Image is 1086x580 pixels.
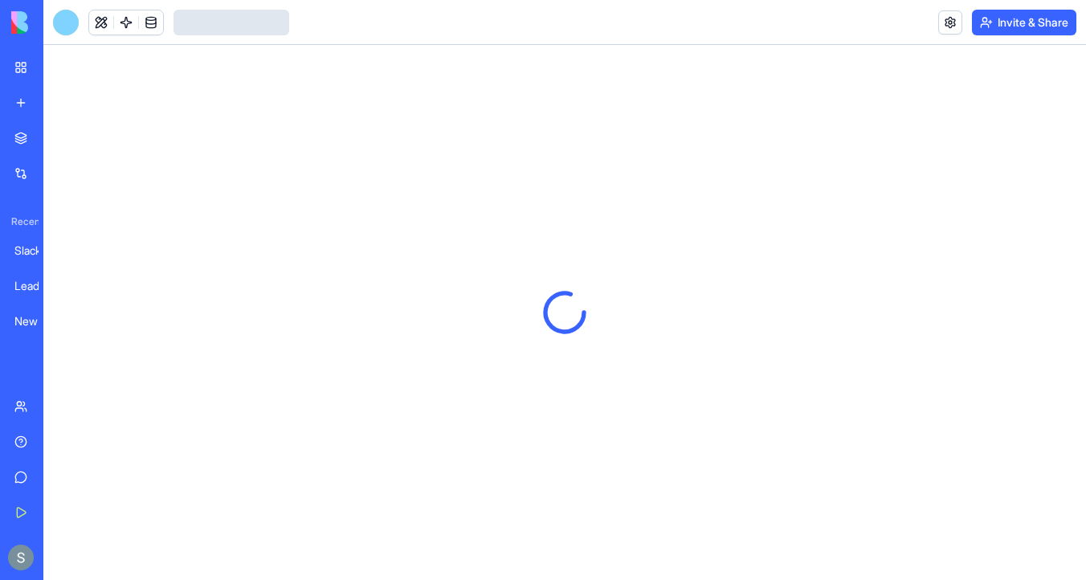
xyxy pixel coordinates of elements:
div: Slack Signup Enricher [14,243,59,259]
a: Slack Signup Enricher [5,235,69,267]
a: New App [5,305,69,337]
button: Invite & Share [972,10,1076,35]
div: Lead Enrichment Hub [14,278,59,294]
span: Recent [5,215,39,228]
img: logo [11,11,111,34]
a: Lead Enrichment Hub [5,270,69,302]
div: New App [14,313,59,329]
img: ACg8ocKnDTHbS00rqwWSHQfXf8ia04QnQtz5EDX_Ef5UNrjqV-k=s96-c [8,545,34,570]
